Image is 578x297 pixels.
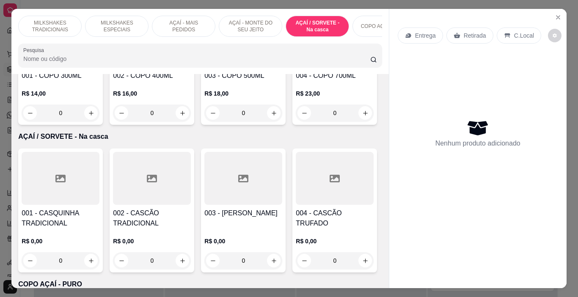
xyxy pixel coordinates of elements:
[113,208,191,228] h4: 002 - CASCÃO TRADICIONAL
[204,208,282,218] h4: 003 - [PERSON_NAME]
[514,31,534,40] p: C.Local
[113,71,191,81] h4: 002 - COPO 400ML
[296,89,374,98] p: R$ 23,00
[293,19,342,33] p: AÇAÍ / SORVETE - Na casca
[18,279,382,289] p: COPO AÇAÍ - PURO
[204,71,282,81] h4: 003 - COPO 500ML
[22,71,99,81] h4: 001 - COPO 300ML
[551,11,565,24] button: Close
[435,138,520,148] p: Nenhum produto adicionado
[22,89,99,98] p: R$ 14,00
[361,23,408,30] p: COPO AÇAÍ - PURO
[204,89,282,98] p: R$ 18,00
[22,208,99,228] h4: 001 - CASQUINHA TRADICIONAL
[23,47,47,54] label: Pesquisa
[159,19,208,33] p: AÇAÍ - MAIS PEDIDOS
[113,89,191,98] p: R$ 16,00
[22,237,99,245] p: R$ 0,00
[113,237,191,245] p: R$ 0,00
[296,71,374,81] h4: 004 - COPO 700ML
[296,208,374,228] h4: 004 - CASCÃO TRUFADO
[18,132,382,142] p: AÇAÍ / SORVETE - Na casca
[548,29,561,42] button: decrease-product-quantity
[92,19,141,33] p: MILKSHAKES ESPECIAIS
[415,31,436,40] p: Entrega
[204,237,282,245] p: R$ 0,00
[464,31,486,40] p: Retirada
[23,55,370,63] input: Pesquisa
[25,19,74,33] p: MILKSHAKES TRADICIONAIS
[226,19,275,33] p: AÇAÍ - MONTE DO SEU JEITO
[296,237,374,245] p: R$ 0,00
